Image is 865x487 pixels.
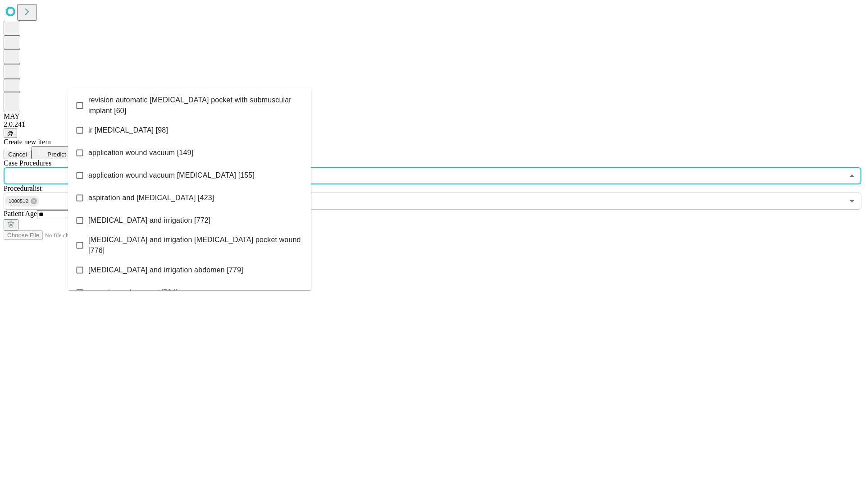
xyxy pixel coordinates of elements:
[88,215,210,226] span: [MEDICAL_DATA] and irrigation [772]
[4,129,17,138] button: @
[47,151,66,158] span: Predict
[4,120,861,129] div: 2.0.241
[88,265,243,276] span: [MEDICAL_DATA] and irrigation abdomen [779]
[4,159,51,167] span: Scheduled Procedure
[4,210,37,217] span: Patient Age
[88,287,178,298] span: wound vac placement [784]
[8,151,27,158] span: Cancel
[846,170,858,182] button: Close
[88,193,214,203] span: aspiration and [MEDICAL_DATA] [423]
[7,130,14,137] span: @
[88,147,193,158] span: application wound vacuum [149]
[5,196,32,207] span: 1000512
[88,170,255,181] span: application wound vacuum [MEDICAL_DATA] [155]
[88,125,168,136] span: ir [MEDICAL_DATA] [98]
[88,95,304,116] span: revision automatic [MEDICAL_DATA] pocket with submuscular implant [60]
[5,196,39,207] div: 1000512
[32,146,73,159] button: Predict
[4,150,32,159] button: Cancel
[4,184,41,192] span: Proceduralist
[4,138,51,146] span: Create new item
[846,195,858,207] button: Open
[88,234,304,256] span: [MEDICAL_DATA] and irrigation [MEDICAL_DATA] pocket wound [776]
[4,112,861,120] div: MAY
